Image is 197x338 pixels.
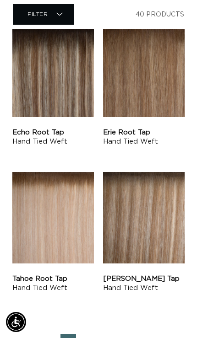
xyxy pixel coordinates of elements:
[136,11,184,18] span: 40 products
[6,312,26,332] div: Accessibility Menu
[13,4,74,25] summary: Filter
[151,294,197,338] iframe: Chat Widget
[12,128,94,146] a: Echo Root Tap Hand Tied Weft
[27,11,48,17] span: Filter
[103,128,185,146] a: Erie Root Tap Hand Tied Weft
[103,274,185,293] a: [PERSON_NAME] Tap Hand Tied Weft
[12,274,94,293] a: Tahoe Root Tap Hand Tied Weft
